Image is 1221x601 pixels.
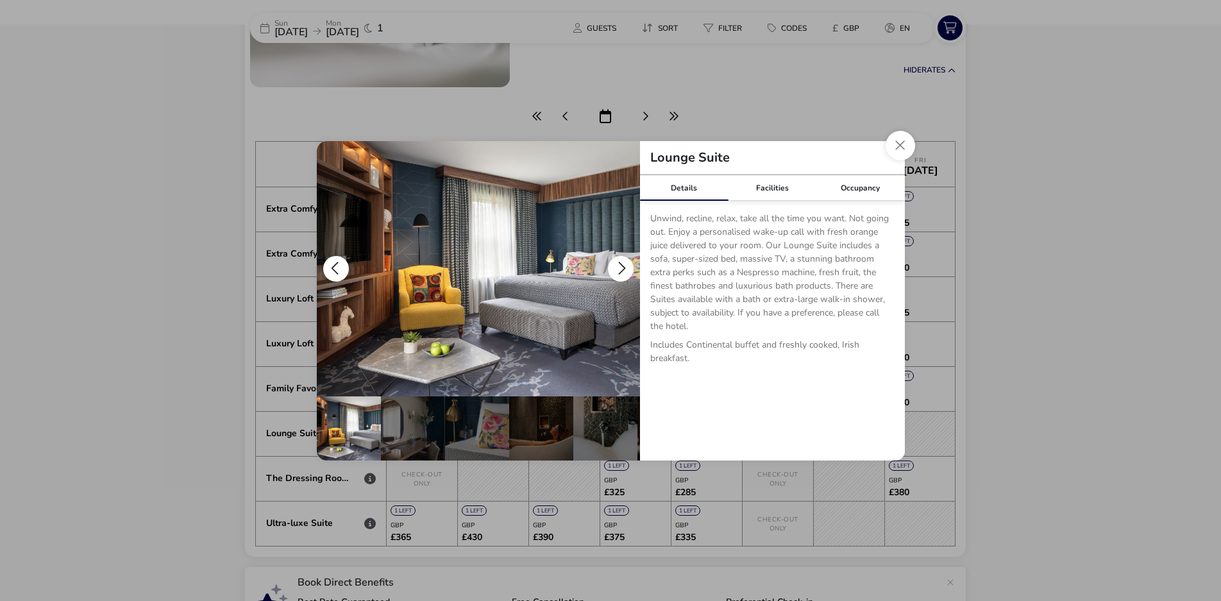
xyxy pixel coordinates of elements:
[317,141,905,461] div: details
[317,141,640,396] img: 673552afe1a8fe09362739fc6a7b70e570782ea7df393f14647c41bce0c68dbd
[728,175,816,201] div: Facilities
[816,175,905,201] div: Occupancy
[640,175,728,201] div: Details
[886,131,915,160] button: Close dialog
[650,212,895,338] p: Unwind, recline, relax, take all the time you want. Not going out. Enjoy a personalised wake-up c...
[640,151,740,164] h2: Lounge Suite
[650,338,895,370] p: Includes Continental buffet and freshly cooked, Irish breakfast.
